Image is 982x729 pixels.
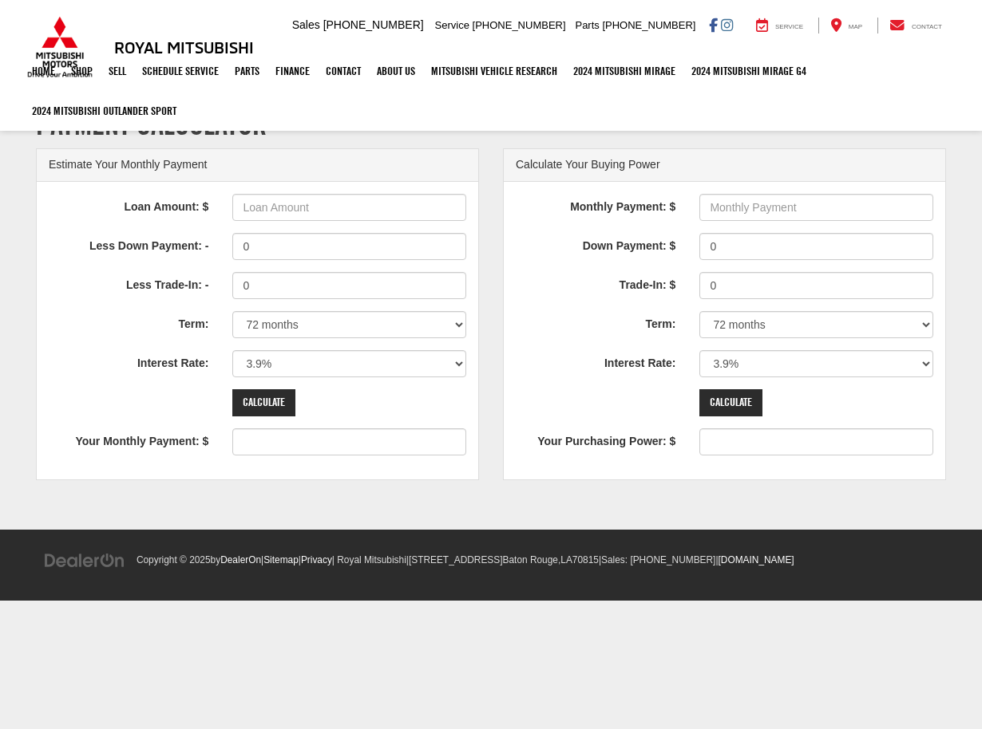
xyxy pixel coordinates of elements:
a: 2024 Mitsubishi Outlander SPORT [24,91,184,131]
a: Home [24,51,63,91]
label: Monthly Payment: $ [504,194,687,215]
label: Loan Amount: $ [37,194,220,215]
label: Less Down Payment: - [37,233,220,254]
a: Privacy [301,554,332,565]
a: DealerOn Home Page [220,554,261,565]
span: [PHONE_NUMBER] [473,19,566,31]
span: [PHONE_NUMBER] [630,554,715,565]
span: Map [849,23,862,30]
a: 2024 Mitsubishi Mirage [565,51,683,91]
label: Interest Rate: [504,350,687,372]
h3: Royal Mitsubishi [114,38,254,56]
a: Map [818,18,874,33]
span: | [406,554,599,565]
span: | [715,554,794,565]
a: Contact [877,18,954,33]
span: by [211,554,261,565]
label: Your Purchasing Power: $ [504,428,687,450]
a: 2024 Mitsubishi Mirage G4 [683,51,814,91]
span: Sales [292,18,320,31]
span: [PHONE_NUMBER] [602,19,695,31]
label: Less Trade-In: - [37,272,220,294]
input: Calculate [699,389,762,416]
label: Your Monthly Payment: $ [37,428,220,450]
span: [STREET_ADDRESS] [409,554,503,565]
span: Baton Rouge, [503,554,561,565]
input: Monthly Payment [699,194,933,221]
span: Copyright © 2025 [137,554,211,565]
label: Down Payment: $ [504,233,687,254]
label: Interest Rate: [37,350,220,372]
label: Term: [37,311,220,333]
span: | Royal Mitsubishi [332,554,406,565]
a: DealerOn [44,553,125,565]
a: Service [744,18,815,33]
a: Instagram: Click to visit our Instagram page [721,18,733,31]
h1: Payment Calculator [36,108,946,140]
input: Down Payment [699,233,933,260]
img: DealerOn [44,552,125,569]
div: Calculate Your Buying Power [504,149,945,182]
span: [PHONE_NUMBER] [323,18,424,31]
span: 70815 [572,554,599,565]
span: Parts [575,19,599,31]
a: Parts: Opens in a new tab [227,51,267,91]
span: Contact [912,23,942,30]
span: Sales: [601,554,628,565]
img: Mitsubishi [24,16,96,78]
a: About Us [369,51,423,91]
a: Schedule Service: Opens in a new tab [134,51,227,91]
a: Shop [63,51,101,91]
a: [DOMAIN_NAME] [719,554,794,565]
span: Service [435,19,469,31]
span: | [261,554,299,565]
input: Loan Amount [232,194,466,221]
a: Finance [267,51,318,91]
div: Estimate Your Monthly Payment [37,149,478,182]
img: b=99784818 [1,608,2,609]
a: Sell [101,51,134,91]
input: Calculate [232,389,295,416]
a: Mitsubishi Vehicle Research [423,51,565,91]
span: | [299,554,332,565]
a: Contact [318,51,369,91]
span: LA [560,554,572,565]
label: Trade-In: $ [504,272,687,294]
span: Service [775,23,803,30]
a: Facebook: Click to visit our Facebook page [709,18,718,31]
a: Sitemap [263,554,299,565]
label: Term: [504,311,687,333]
span: | [599,554,716,565]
